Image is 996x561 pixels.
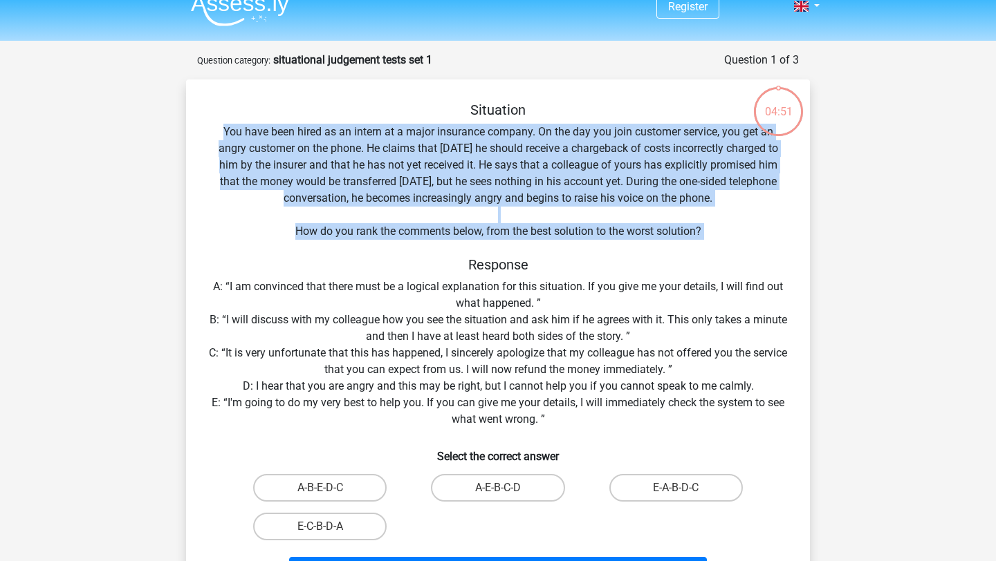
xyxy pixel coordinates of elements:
[197,55,270,66] small: Question category:
[724,52,799,68] div: Question 1 of 3
[273,53,432,66] strong: situational judgement tests set 1
[208,256,788,273] h5: Response
[431,474,564,502] label: A-E-B-C-D
[253,513,387,540] label: E-C-B-D-A
[609,474,743,502] label: E-A-B-D-C
[753,86,804,120] div: 04:51
[253,474,387,502] label: A-B-E-D-C
[208,439,788,463] h6: Select the correct answer
[208,102,788,118] h5: Situation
